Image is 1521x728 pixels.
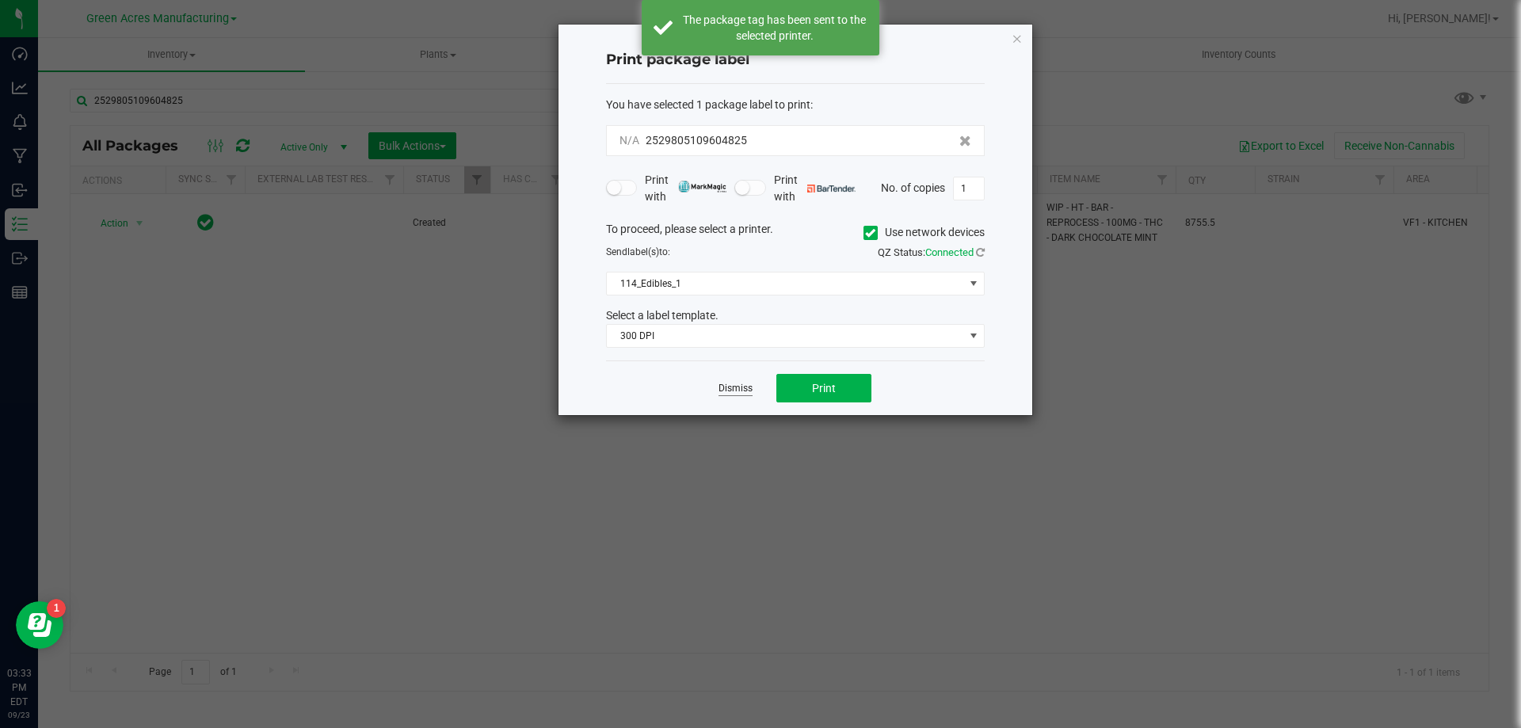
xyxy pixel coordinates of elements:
span: Print with [774,172,856,205]
span: You have selected 1 package label to print [606,98,810,111]
img: bartender.png [807,185,856,192]
span: 114_Edibles_1 [607,273,964,295]
iframe: Resource center [16,601,63,649]
span: 300 DPI [607,325,964,347]
span: label(s) [627,246,659,257]
img: mark_magic_cybra.png [678,181,726,192]
button: Print [776,374,871,402]
span: Connected [925,246,974,258]
label: Use network devices [863,224,985,241]
h4: Print package label [606,50,985,71]
span: Send to: [606,246,670,257]
span: Print with [645,172,726,205]
div: Select a label template. [594,307,997,324]
div: The package tag has been sent to the selected printer. [681,12,867,44]
div: To proceed, please select a printer. [594,221,997,245]
span: Print [812,382,836,394]
iframe: Resource center unread badge [47,599,66,618]
span: QZ Status: [878,246,985,258]
div: : [606,97,985,113]
a: Dismiss [719,382,753,395]
span: N/A [619,134,639,147]
span: No. of copies [881,181,945,193]
span: 2529805109604825 [646,134,747,147]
